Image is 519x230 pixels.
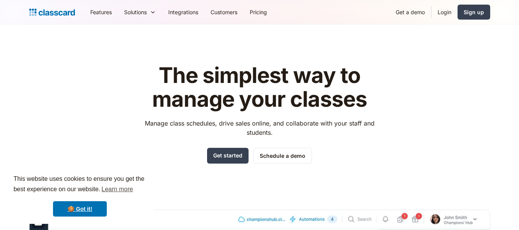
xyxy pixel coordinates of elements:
a: home [29,7,75,18]
a: Integrations [162,3,204,21]
a: learn more about cookies [100,184,134,195]
div: Sign up [464,8,484,16]
span: This website uses cookies to ensure you get the best experience on our website. [13,174,146,195]
a: Sign up [458,5,490,20]
div: Solutions [118,3,162,21]
h1: The simplest way to manage your classes [138,64,381,111]
a: Customers [204,3,244,21]
div: cookieconsent [6,167,154,224]
a: Schedule a demo [253,148,312,164]
a: Features [84,3,118,21]
a: dismiss cookie message [53,201,107,217]
a: Get started [207,148,249,164]
a: Pricing [244,3,273,21]
div: Solutions [124,8,147,16]
a: Login [431,3,458,21]
p: Manage class schedules, drive sales online, and collaborate with your staff and students. [138,119,381,137]
a: Get a demo [390,3,431,21]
